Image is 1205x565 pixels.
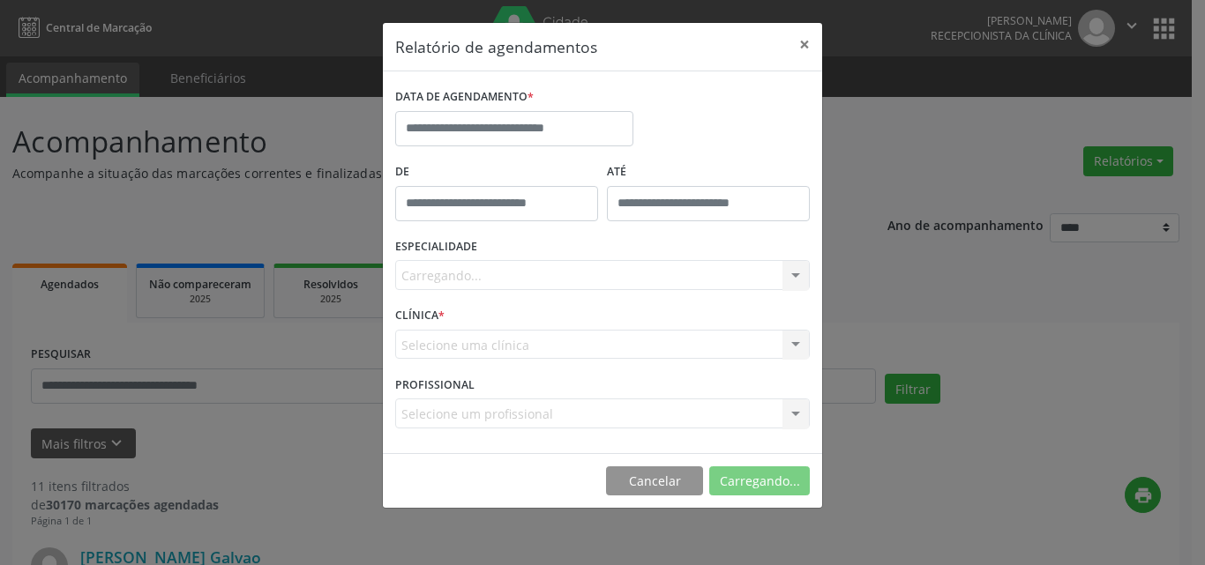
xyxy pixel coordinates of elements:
button: Cancelar [606,466,703,496]
label: CLÍNICA [395,302,445,330]
label: ESPECIALIDADE [395,234,477,261]
label: DATA DE AGENDAMENTO [395,84,534,111]
label: ATÉ [607,159,810,186]
label: De [395,159,598,186]
label: PROFISSIONAL [395,371,475,398]
button: Carregando... [709,466,810,496]
h5: Relatório de agendamentos [395,35,597,58]
button: Close [787,23,822,66]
